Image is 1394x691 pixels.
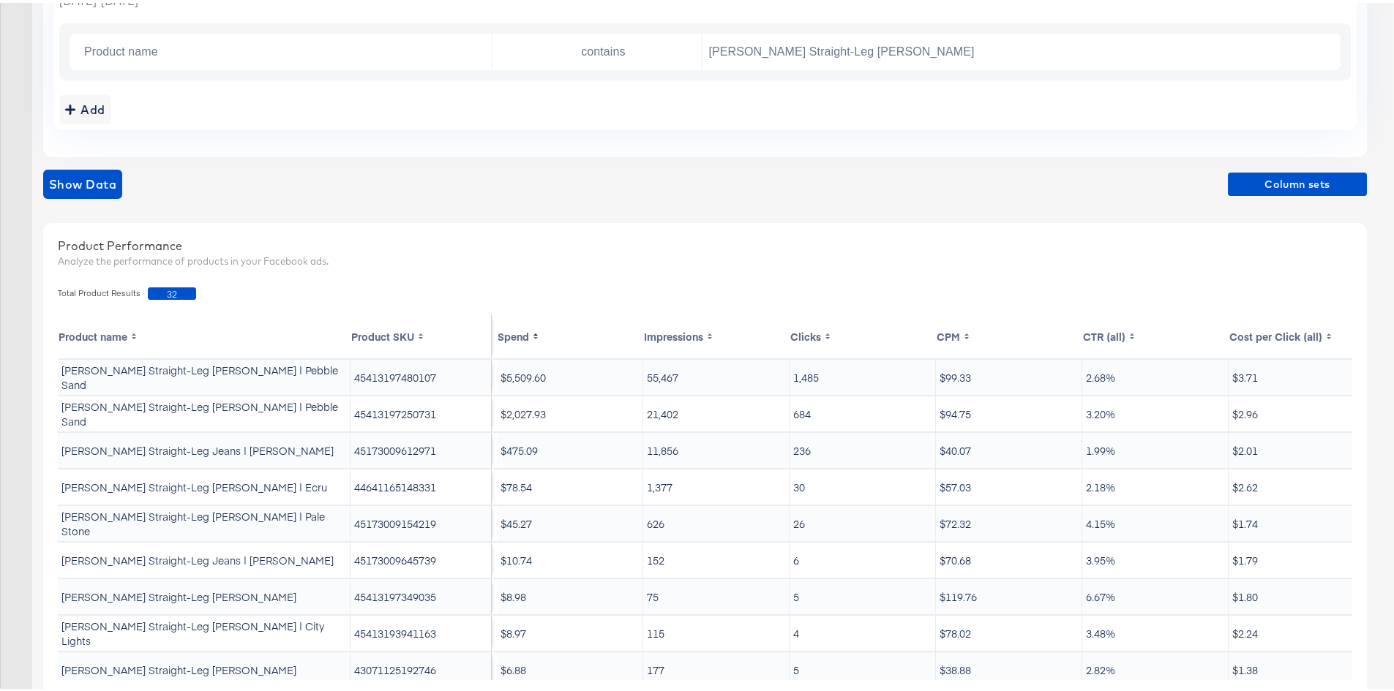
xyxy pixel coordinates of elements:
th: Toggle SortBy [936,311,1082,355]
div: Product Performance [58,235,1352,252]
td: 626 [643,503,790,538]
td: [PERSON_NAME] Straight-Leg [PERSON_NAME] | Pale Stone [58,503,351,538]
td: 1.99% [1082,430,1229,465]
span: Total Product Results [58,284,148,297]
td: $119.76 [936,576,1082,611]
td: $5,509.60 [497,357,643,392]
td: $72.32 [936,503,1082,538]
td: $1.80 [1229,576,1375,611]
th: Toggle SortBy [643,311,790,355]
td: 2.68% [1082,357,1229,392]
td: 684 [790,393,936,428]
td: $45.27 [497,503,643,538]
td: 2.18% [1082,467,1229,502]
td: [PERSON_NAME] Straight-Leg [PERSON_NAME] | City Lights [58,613,351,648]
td: 45413197480107 [351,357,492,392]
td: $1.79 [1229,540,1375,575]
button: Open [679,39,691,50]
td: 177 [643,649,790,684]
td: $2.96 [1229,393,1375,428]
td: 3.95% [1082,540,1229,575]
td: 5 [790,649,936,684]
td: 1,485 [790,357,936,392]
td: 11,856 [643,430,790,465]
td: 3.48% [1082,613,1229,648]
td: $10.74 [497,540,643,575]
button: addbutton [59,92,111,121]
td: $70.68 [936,540,1082,575]
td: [PERSON_NAME] Straight-Leg [PERSON_NAME] | Pebble Sand [58,393,351,428]
td: 6.67% [1082,576,1229,611]
td: 26 [790,503,936,538]
span: Show Data [49,171,116,192]
td: 152 [643,540,790,575]
th: Toggle SortBy [1082,311,1229,355]
th: Toggle SortBy [58,311,351,355]
td: $6.88 [497,649,643,684]
td: $94.75 [936,393,1082,428]
td: 30 [790,467,936,502]
td: $1.38 [1229,649,1375,684]
button: showdata [43,167,122,196]
td: [PERSON_NAME] Straight-Leg [PERSON_NAME] | Ecru [58,467,351,502]
button: Open [469,39,481,50]
td: $8.98 [497,576,643,611]
div: Analyze the performance of products in your Facebook ads. [58,252,1352,265]
td: $1.74 [1229,503,1375,538]
td: 43071125192746 [351,649,492,684]
td: [PERSON_NAME] Straight-Leg [PERSON_NAME] | Pebble Sand [58,357,351,392]
td: $40.07 [936,430,1082,465]
td: [PERSON_NAME] Straight-Leg Jeans | [PERSON_NAME] [58,540,351,575]
td: 2.82% [1082,649,1229,684]
td: $2.62 [1229,467,1375,502]
span: 32 [148,284,196,297]
td: $99.33 [936,357,1082,392]
td: [PERSON_NAME] Straight-Leg [PERSON_NAME] [58,649,351,684]
td: 45413197349035 [351,576,492,611]
td: 115 [643,613,790,648]
td: 6 [790,540,936,575]
td: $3.71 [1229,357,1375,392]
td: 45173009645739 [351,540,492,575]
td: 4 [790,613,936,648]
td: 75 [643,576,790,611]
th: Toggle SortBy [351,311,492,355]
td: 45173009612971 [351,430,492,465]
button: Column sets [1228,170,1367,193]
td: $78.54 [497,467,643,502]
span: Column sets [1234,173,1361,191]
td: $8.97 [497,613,643,648]
td: 44641165148331 [351,467,492,502]
td: 45413193941163 [351,613,492,648]
td: $78.02 [936,613,1082,648]
th: Toggle SortBy [1229,311,1375,355]
td: [PERSON_NAME] Straight-Leg Jeans | [PERSON_NAME] [58,430,351,465]
td: $2,027.93 [497,393,643,428]
td: 55,467 [643,357,790,392]
td: $38.88 [936,649,1082,684]
td: $2.24 [1229,613,1375,648]
td: 21,402 [643,393,790,428]
td: 45413197250731 [351,393,492,428]
td: 45173009154219 [351,503,492,538]
th: Toggle SortBy [790,311,936,355]
td: 3.20% [1082,393,1229,428]
div: Add [65,97,105,117]
td: $57.03 [936,467,1082,502]
td: $475.09 [497,430,643,465]
td: 4.15% [1082,503,1229,538]
th: Toggle SortBy [497,311,643,355]
td: [PERSON_NAME] Straight-Leg [PERSON_NAME] [58,576,351,611]
td: 1,377 [643,467,790,502]
td: 236 [790,430,936,465]
td: 5 [790,576,936,611]
td: $2.01 [1229,430,1375,465]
